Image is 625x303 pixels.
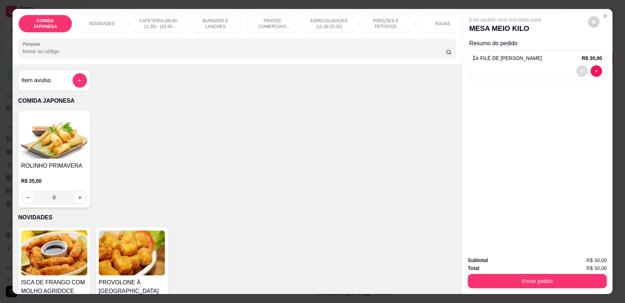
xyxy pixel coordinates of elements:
p: NOVIDADES [18,213,456,222]
img: product-image [21,114,87,159]
strong: Subtotal [468,257,488,263]
p: BURGERS E LANCHES [195,18,236,29]
p: ESPECIALIDADES (11:30-15:30) [308,18,350,29]
p: Resumo do pedido [469,39,605,48]
p: 1 x [472,54,542,62]
img: product-image [21,230,87,275]
img: product-image [99,230,165,275]
h4: PROVOLONE À [GEOGRAPHIC_DATA] [99,278,165,295]
p: PORÇÕES E PETISCOS [365,18,407,29]
p: MESA MEIO KILO [469,23,541,33]
p: ÁGUAS [435,21,450,27]
p: COMIDA JAPONESA [18,97,456,105]
p: NOVIDADES [89,21,115,27]
p: Este pedido será vinculado para [469,16,541,23]
h4: ROLINHO PRIMAVERA [21,162,87,170]
p: COMIDA JAPONESA [24,18,66,29]
span: R$ 30,00 [586,264,607,272]
strong: Total [468,265,479,271]
button: Enviar pedido [468,274,607,288]
h4: ISCA DE FRANGO COM MOLHO AGRIDOCE [21,278,87,295]
button: decrease-product-quantity [576,65,588,77]
button: add-separate-item [73,73,87,88]
button: Close [599,10,611,22]
label: Pesquisa [23,41,43,47]
span: FILÉ DE [PERSON_NAME] [480,55,542,61]
p: R$ 30,00 [582,55,602,62]
input: Pesquisa [23,48,446,55]
h4: Item avulso [22,76,51,85]
p: R$ 35,00 [21,177,87,185]
p: CAFETERIA (08:00-11:30) - (15:30-18:00) [138,18,180,29]
button: decrease-product-quantity [591,65,602,77]
p: PRATOS COMERCIAIS (11:30-15:30) [251,18,293,29]
button: decrease-product-quantity [588,16,599,28]
span: R$ 30,00 [586,256,607,264]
